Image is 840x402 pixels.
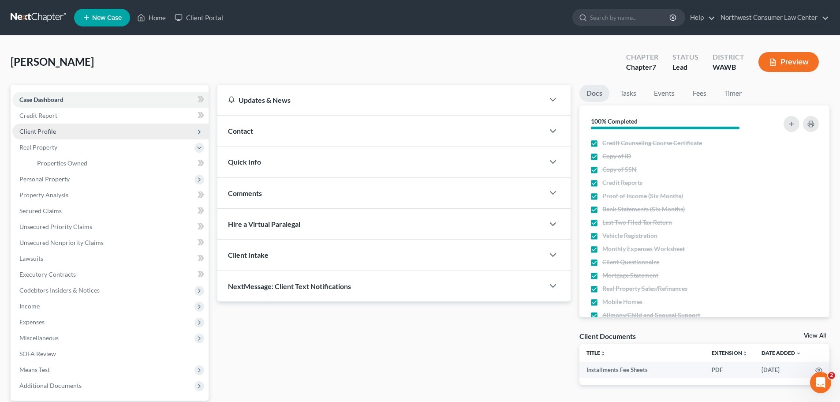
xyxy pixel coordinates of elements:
[92,15,122,21] span: New Case
[602,152,631,161] span: Copy of ID
[19,382,82,389] span: Additional Documents
[796,351,801,356] i: expand_more
[758,52,819,72] button: Preview
[600,351,605,356] i: unfold_more
[613,85,643,102] a: Tasks
[19,334,59,342] span: Miscellaneous
[602,244,685,253] span: Monthly Expenses Worksheet
[579,331,636,341] div: Client Documents
[12,219,209,235] a: Unsecured Priority Claims
[602,165,637,174] span: Copy of SSN
[19,271,76,278] span: Executory Contracts
[19,143,57,151] span: Real Property
[602,218,672,227] span: Last Two Filed Tax Return
[602,311,700,319] span: Alimony/Child and Spousal Support
[228,158,261,166] span: Quick Info
[579,85,609,102] a: Docs
[12,346,209,362] a: SOFA Review
[602,258,659,267] span: Client Questionnaire
[602,205,685,214] span: Bank Statements (Six Months)
[672,62,698,72] div: Lead
[626,62,658,72] div: Chapter
[19,255,43,262] span: Lawsuits
[672,52,698,62] div: Status
[602,271,658,280] span: Mortgage Statement
[19,207,62,214] span: Secured Claims
[19,239,104,246] span: Unsecured Nonpriority Claims
[19,191,68,199] span: Property Analysis
[37,159,87,167] span: Properties Owned
[12,267,209,282] a: Executory Contracts
[713,62,744,72] div: WAWB
[228,189,262,197] span: Comments
[602,231,657,240] span: Vehicle Registration
[602,284,687,293] span: Real Property Sales/Refinances
[228,220,300,228] span: Hire a Virtual Paralegal
[712,349,747,356] a: Extensionunfold_more
[754,362,808,378] td: [DATE]
[742,351,747,356] i: unfold_more
[11,55,94,68] span: [PERSON_NAME]
[228,251,269,259] span: Client Intake
[228,95,534,105] div: Updates & News
[652,63,656,71] span: 7
[647,85,682,102] a: Events
[12,187,209,203] a: Property Analysis
[133,10,170,26] a: Home
[713,52,744,62] div: District
[804,333,826,339] a: View All
[602,297,642,306] span: Mobile Homes
[602,139,702,147] span: Credit Counseling Course Certificate
[626,52,658,62] div: Chapter
[19,128,56,135] span: Client Profile
[602,178,642,187] span: Credit Reports
[602,192,683,200] span: Proof of Income (Six Months)
[12,92,209,108] a: Case Dashboard
[19,112,57,119] span: Credit Report
[586,349,605,356] a: Titleunfold_more
[19,96,63,103] span: Case Dashboard
[19,223,92,230] span: Unsecured Priority Claims
[591,117,638,125] strong: 100% Completed
[19,350,56,357] span: SOFA Review
[30,155,209,171] a: Properties Owned
[228,127,253,135] span: Contact
[170,10,228,26] a: Client Portal
[590,9,671,26] input: Search by name...
[762,349,801,356] a: Date Added expand_more
[12,251,209,267] a: Lawsuits
[828,372,835,379] span: 2
[685,85,713,102] a: Fees
[228,282,351,290] span: NextMessage: Client Text Notifications
[12,235,209,251] a: Unsecured Nonpriority Claims
[12,203,209,219] a: Secured Claims
[19,366,50,373] span: Means Test
[19,302,40,310] span: Income
[686,10,715,26] a: Help
[19,286,100,294] span: Codebtors Insiders & Notices
[717,85,749,102] a: Timer
[19,175,70,183] span: Personal Property
[810,372,831,393] iframe: Intercom live chat
[12,108,209,124] a: Credit Report
[716,10,829,26] a: Northwest Consumer Law Center
[579,362,705,378] td: Installments Fee Sheets
[19,318,45,326] span: Expenses
[705,362,754,378] td: PDF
